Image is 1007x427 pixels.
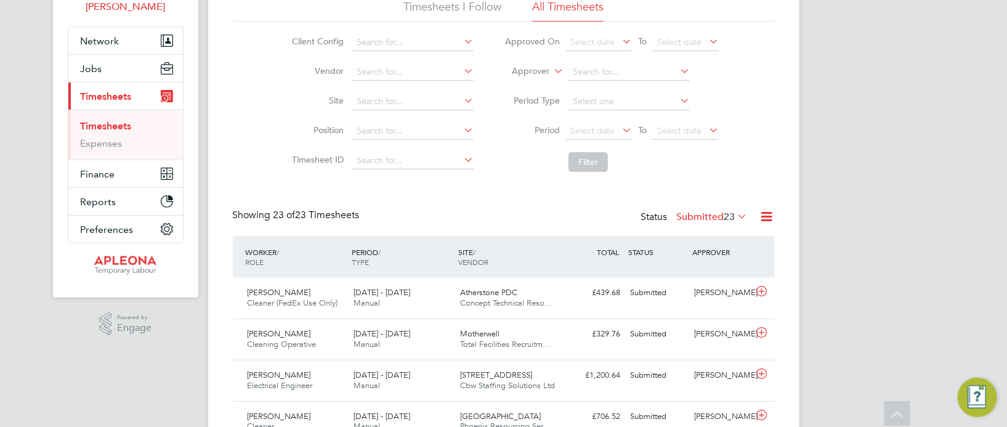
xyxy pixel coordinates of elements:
div: [PERSON_NAME] [689,324,753,344]
div: Submitted [626,283,690,303]
span: [PERSON_NAME] [248,411,311,421]
label: Position [288,124,344,136]
a: Go to home page [68,256,184,275]
img: apleona-logo-retina.png [94,256,157,275]
label: Approved On [504,36,560,47]
span: [GEOGRAPHIC_DATA] [460,411,541,421]
span: / [473,247,475,257]
div: Status [641,209,750,226]
span: Total Facilities Recruitm… [460,339,551,349]
span: Concept Technical Reso… [460,298,552,308]
div: SITE [455,241,562,273]
div: PERIOD [349,241,455,273]
button: Filter [568,152,608,172]
label: Site [288,95,344,106]
span: Select date [570,125,615,136]
input: Search for... [568,63,690,81]
div: Submitted [626,407,690,427]
span: [PERSON_NAME] [248,370,311,380]
span: Select date [657,125,702,136]
span: TOTAL [597,247,620,257]
div: WORKER [243,241,349,273]
div: Timesheets [68,110,183,160]
button: Jobs [68,55,183,82]
span: [DATE] - [DATE] [354,411,410,421]
button: Reports [68,188,183,215]
label: Timesheet ID [288,154,344,165]
span: [PERSON_NAME] [248,287,311,298]
button: Preferences [68,216,183,243]
label: Vendor [288,65,344,76]
span: Engage [117,323,152,333]
div: STATUS [626,241,690,263]
span: Select date [570,36,615,47]
div: £329.76 [562,324,626,344]
span: [DATE] - [DATE] [354,287,410,298]
span: Electrical Engineer [248,380,313,391]
div: £439.68 [562,283,626,303]
label: Client Config [288,36,344,47]
span: / [378,247,381,257]
span: To [634,33,650,49]
div: £1,200.64 [562,365,626,386]
span: / [277,247,280,257]
button: Timesheets [68,83,183,110]
span: TYPE [352,257,369,267]
span: Manual [354,298,380,308]
div: £706.52 [562,407,626,427]
label: Approver [494,65,549,78]
button: Engage Resource Center [958,378,997,417]
span: VENDOR [458,257,488,267]
span: Motherwell [460,328,499,339]
input: Search for... [352,34,474,51]
span: Manual [354,380,380,391]
span: Jobs [81,63,102,75]
span: 23 of [273,209,296,221]
span: Network [81,35,119,47]
div: [PERSON_NAME] [689,365,753,386]
span: Preferences [81,224,134,235]
button: Finance [68,160,183,187]
div: Showing [233,209,362,222]
input: Search for... [352,123,474,140]
input: Search for... [352,93,474,110]
input: Select one [568,93,690,110]
input: Search for... [352,152,474,169]
input: Search for... [352,63,474,81]
div: APPROVER [689,241,753,263]
span: 23 Timesheets [273,209,360,221]
div: [PERSON_NAME] [689,283,753,303]
div: Submitted [626,324,690,344]
span: [STREET_ADDRESS] [460,370,532,380]
span: [DATE] - [DATE] [354,370,410,380]
label: Period Type [504,95,560,106]
a: Expenses [81,137,123,149]
span: [PERSON_NAME] [248,328,311,339]
span: To [634,122,650,138]
span: Cleaner (FedEx Use Only) [248,298,338,308]
span: Select date [657,36,702,47]
div: [PERSON_NAME] [689,407,753,427]
span: Cbw Staffing Solutions Ltd [460,380,555,391]
span: Atherstone PDC [460,287,517,298]
span: Powered by [117,312,152,323]
span: Cleaning Operative [248,339,317,349]
a: Powered byEngage [99,312,152,336]
span: Finance [81,168,115,180]
label: Period [504,124,560,136]
button: Network [68,27,183,54]
label: Submitted [677,211,748,223]
span: [DATE] - [DATE] [354,328,410,339]
span: Reports [81,196,116,208]
span: Manual [354,339,380,349]
span: ROLE [246,257,264,267]
a: Timesheets [81,120,132,132]
div: Submitted [626,365,690,386]
span: 23 [724,211,735,223]
span: Timesheets [81,91,132,102]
